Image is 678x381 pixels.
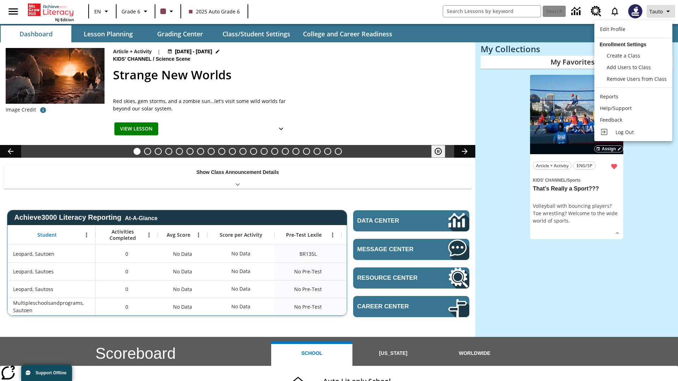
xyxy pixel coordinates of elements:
[600,116,622,123] span: Feedback
[607,52,640,59] span: Create a Class
[600,26,625,32] span: Edit Profile
[607,64,651,71] span: Add Users to Class
[600,42,646,47] span: Enrollment Settings
[600,105,632,111] span: Help/Support
[607,75,667,82] span: Remove Users from Class
[600,93,618,100] span: Reports
[615,129,634,135] span: Log Out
